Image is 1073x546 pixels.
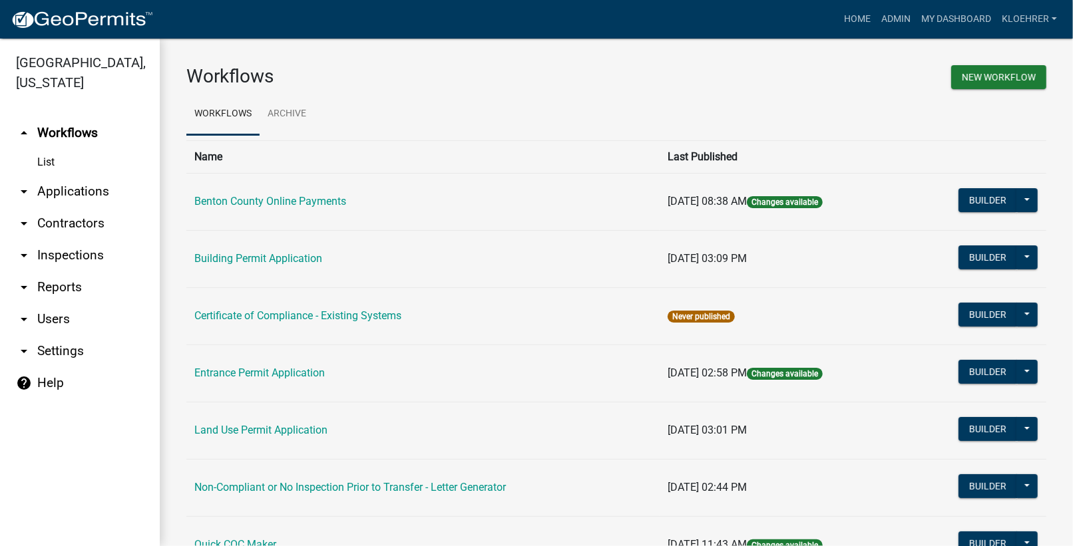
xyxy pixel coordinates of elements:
th: Name [186,140,660,173]
a: kloehrer [996,7,1062,32]
button: Builder [959,474,1017,498]
a: Home [839,7,876,32]
button: Builder [959,417,1017,441]
i: arrow_drop_down [16,279,32,295]
i: arrow_drop_up [16,125,32,141]
span: [DATE] 02:58 PM [668,366,747,379]
span: [DATE] 08:38 AM [668,195,747,207]
a: Land Use Permit Application [194,424,327,436]
a: Certificate of Compliance - Existing Systems [194,309,401,322]
a: Building Permit Application [194,252,322,265]
a: Admin [876,7,916,32]
button: Builder [959,188,1017,212]
i: arrow_drop_down [16,247,32,263]
i: arrow_drop_down [16,184,32,200]
i: arrow_drop_down [16,343,32,359]
th: Last Published [660,140,907,173]
button: Builder [959,360,1017,384]
a: Non-Compliant or No Inspection Prior to Transfer - Letter Generator [194,481,506,493]
i: arrow_drop_down [16,215,32,231]
i: help [16,375,32,391]
span: Changes available [747,368,823,380]
a: Entrance Permit Application [194,366,325,379]
h3: Workflows [186,65,606,88]
i: arrow_drop_down [16,311,32,327]
a: Workflows [186,93,260,136]
span: Changes available [747,196,823,208]
span: [DATE] 03:09 PM [668,252,747,265]
button: Builder [959,245,1017,269]
a: My Dashboard [916,7,996,32]
a: Benton County Online Payments [194,195,346,207]
button: New Workflow [951,65,1046,89]
a: Archive [260,93,314,136]
span: Never published [668,311,735,323]
span: [DATE] 02:44 PM [668,481,747,493]
button: Builder [959,303,1017,327]
span: [DATE] 03:01 PM [668,424,747,436]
